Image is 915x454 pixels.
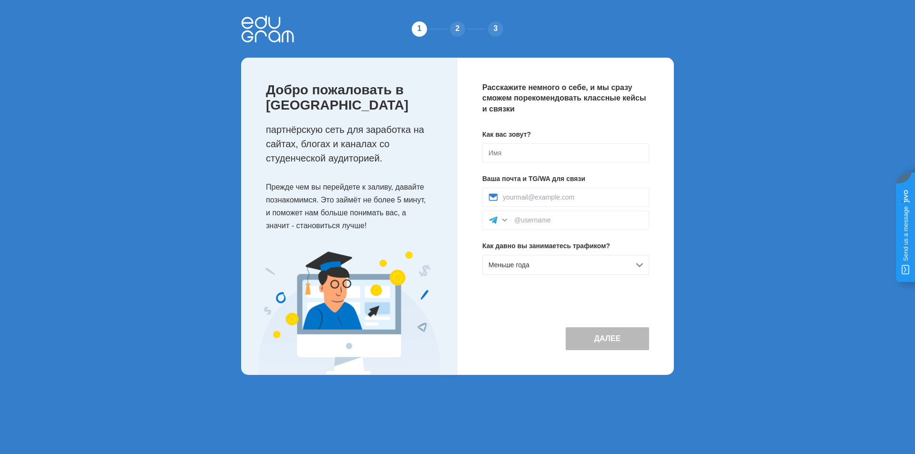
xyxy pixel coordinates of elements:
input: @username [514,216,643,224]
p: Добро пожаловать в [GEOGRAPHIC_DATA] [266,82,438,113]
input: yourmail@example.com [503,193,643,201]
div: 2 [448,20,467,39]
p: Прежде чем вы перейдете к заливу, давайте познакомимся. Это займёт не более 5 минут, и поможет на... [266,181,438,232]
input: Имя [482,143,649,162]
p: партнёрскую сеть для заработка на сайтах, блогах и каналах со студенческой аудиторией. [266,122,438,165]
p: Ваша почта и TG/WA для связи [482,174,649,184]
p: Расскажите немного о себе, и мы сразу сможем порекомендовать классные кейсы и связки [482,82,649,114]
p: Как вас зовут? [482,130,649,140]
div: 3 [486,20,505,39]
span: Меньше года [488,261,529,269]
p: Как давно вы занимаетесь трафиком? [482,241,649,251]
button: Далее [566,327,649,350]
div: 1 [410,20,429,39]
img: Expert Image [259,252,440,375]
